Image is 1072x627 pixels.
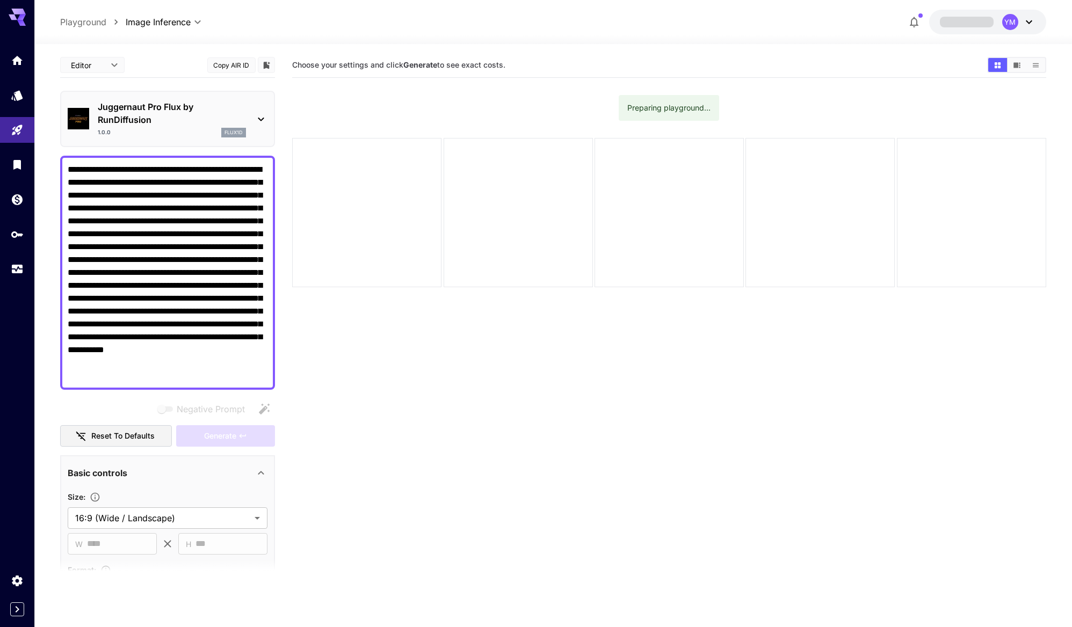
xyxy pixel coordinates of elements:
div: Models [11,89,24,102]
p: flux1d [224,129,243,136]
button: Show media in list view [1026,58,1045,72]
span: Choose your settings and click to see exact costs. [292,60,505,69]
b: Generate [403,60,437,69]
div: Juggernaut Pro Flux by RunDiffusion1.0.0flux1d [68,96,267,142]
p: Basic controls [68,466,127,479]
div: Usage [11,263,24,276]
p: 1.0.0 [98,128,111,136]
span: H [186,538,191,550]
button: YM [929,10,1046,34]
span: Negative prompts are not compatible with the selected model. [155,402,253,415]
div: YM [1002,14,1018,30]
nav: breadcrumb [60,16,126,28]
div: Settings [11,574,24,587]
button: Add to library [262,59,271,71]
span: Negative Prompt [177,403,245,415]
button: Show media in grid view [988,58,1007,72]
span: Size : [68,492,85,501]
div: Basic controls [68,460,267,486]
button: Copy AIR ID [207,57,256,73]
div: Show media in grid viewShow media in video viewShow media in list view [987,57,1046,73]
span: Editor [71,60,104,71]
div: Library [11,158,24,171]
a: Playground [60,16,106,28]
button: Show media in video view [1008,58,1026,72]
button: Adjust the dimensions of the generated image by specifying its width and height in pixels, or sel... [85,492,105,502]
div: Preparing playground... [627,98,711,118]
p: Juggernaut Pro Flux by RunDiffusion [98,100,246,126]
div: API Keys [11,228,24,241]
button: Reset to defaults [60,425,172,447]
span: W [75,538,83,550]
span: 16:9 (Wide / Landscape) [75,512,250,524]
div: Home [11,54,24,67]
button: Expand sidebar [10,602,24,616]
div: Wallet [11,193,24,206]
div: Playground [11,123,24,137]
span: Image Inference [126,16,191,28]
